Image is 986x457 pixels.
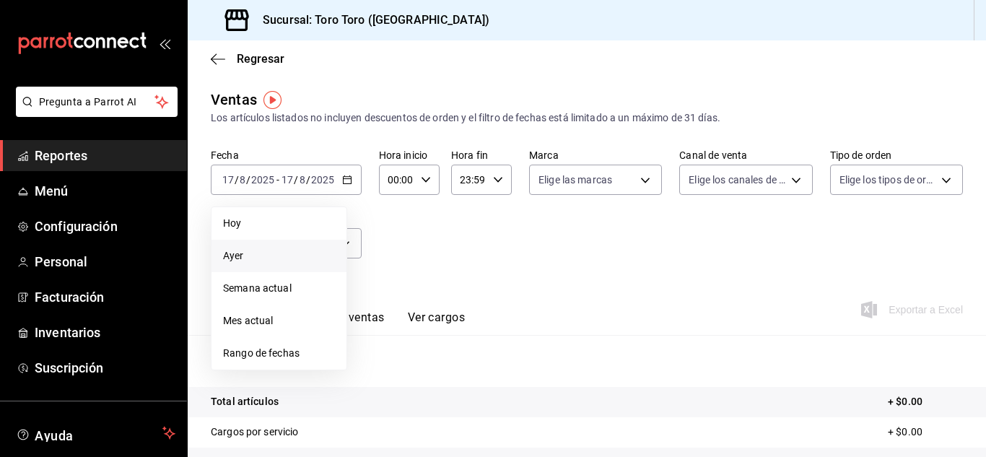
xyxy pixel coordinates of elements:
[35,181,175,201] span: Menú
[211,89,257,110] div: Ventas
[408,310,466,335] button: Ver cargos
[234,310,465,335] div: navigation tabs
[299,174,306,186] input: --
[35,252,175,271] span: Personal
[35,146,175,165] span: Reportes
[223,346,335,361] span: Rango de fechas
[250,174,275,186] input: ----
[246,174,250,186] span: /
[223,216,335,231] span: Hoy
[35,217,175,236] span: Configuración
[310,174,335,186] input: ----
[689,173,785,187] span: Elige los canales de venta
[39,95,155,110] span: Pregunta a Parrot AI
[223,281,335,296] span: Semana actual
[830,150,963,160] label: Tipo de orden
[276,174,279,186] span: -
[237,52,284,66] span: Regresar
[239,174,246,186] input: --
[306,174,310,186] span: /
[10,105,178,120] a: Pregunta a Parrot AI
[159,38,170,49] button: open_drawer_menu
[223,248,335,264] span: Ayer
[888,394,963,409] p: + $0.00
[211,110,963,126] div: Los artículos listados no incluyen descuentos de orden y el filtro de fechas está limitado a un m...
[235,174,239,186] span: /
[529,150,662,160] label: Marca
[294,174,298,186] span: /
[35,425,157,442] span: Ayuda
[263,91,282,109] img: Tooltip marker
[16,87,178,117] button: Pregunta a Parrot AI
[281,174,294,186] input: --
[888,425,963,440] p: + $0.00
[251,12,489,29] h3: Sucursal: Toro Toro ([GEOGRAPHIC_DATA])
[839,173,936,187] span: Elige los tipos de orden
[211,425,299,440] p: Cargos por servicio
[211,150,362,160] label: Fecha
[211,52,284,66] button: Regresar
[379,150,440,160] label: Hora inicio
[35,323,175,342] span: Inventarios
[223,313,335,328] span: Mes actual
[222,174,235,186] input: --
[211,352,963,370] p: Resumen
[328,310,385,335] button: Ver ventas
[679,150,812,160] label: Canal de venta
[538,173,612,187] span: Elige las marcas
[35,287,175,307] span: Facturación
[451,150,512,160] label: Hora fin
[35,358,175,378] span: Suscripción
[211,394,279,409] p: Total artículos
